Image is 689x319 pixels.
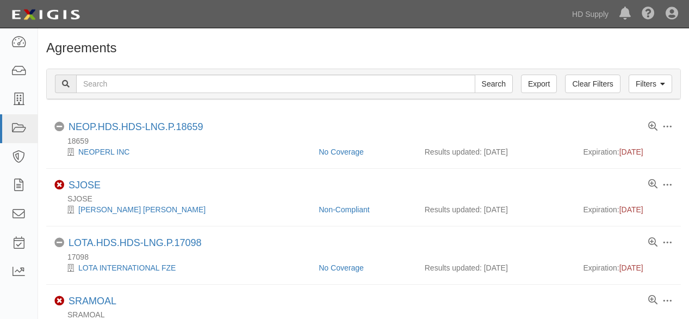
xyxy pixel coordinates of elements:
input: Search [475,75,513,93]
div: LOTA.HDS.HDS-LNG.P.17098 [69,237,201,249]
div: Results updated: [DATE] [425,146,567,157]
div: JOSE GERARDO SANCHEZ TORRES [54,204,311,215]
a: No Coverage [319,148,364,156]
a: HD Supply [567,3,614,25]
input: Search [76,75,475,93]
img: logo-5460c22ac91f19d4615b14bd174203de0afe785f0fc80cf4dbbc73dc1793850b.png [8,5,83,24]
div: SJOSE [69,180,101,192]
span: [DATE] [619,148,643,156]
div: Expiration: [584,204,673,215]
a: NEOPERL INC [78,148,129,156]
a: View results summary [648,180,657,189]
div: Expiration: [584,262,673,273]
div: Results updated: [DATE] [425,262,567,273]
a: LOTA INTERNATIONAL FZE [78,263,176,272]
i: Non-Compliant [54,180,64,190]
div: 17098 [54,251,681,262]
div: Expiration: [584,146,673,157]
h1: Agreements [46,41,681,55]
a: View results summary [648,122,657,132]
i: Help Center - Complianz [642,8,655,21]
a: View results summary [648,296,657,305]
i: No Coverage [54,238,64,248]
div: SRAMOAL [69,296,116,308]
a: Non-Compliant [319,205,369,214]
i: No Coverage [54,122,64,132]
a: LOTA.HDS.HDS-LNG.P.17098 [69,237,201,248]
a: SRAMOAL [69,296,116,306]
div: SJOSE [54,193,681,204]
a: Export [521,75,557,93]
span: [DATE] [619,205,643,214]
div: NEOP.HDS.HDS-LNG.P.18659 [69,121,203,133]
div: 18659 [54,136,681,146]
a: View results summary [648,238,657,248]
div: LOTA INTERNATIONAL FZE [54,262,311,273]
a: SJOSE [69,180,101,191]
a: NEOP.HDS.HDS-LNG.P.18659 [69,121,203,132]
div: Results updated: [DATE] [425,204,567,215]
span: [DATE] [619,263,643,272]
a: [PERSON_NAME] [PERSON_NAME] [78,205,206,214]
div: NEOPERL INC [54,146,311,157]
i: Non-Compliant [54,296,64,306]
a: Filters [629,75,672,93]
a: Clear Filters [565,75,620,93]
a: No Coverage [319,263,364,272]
